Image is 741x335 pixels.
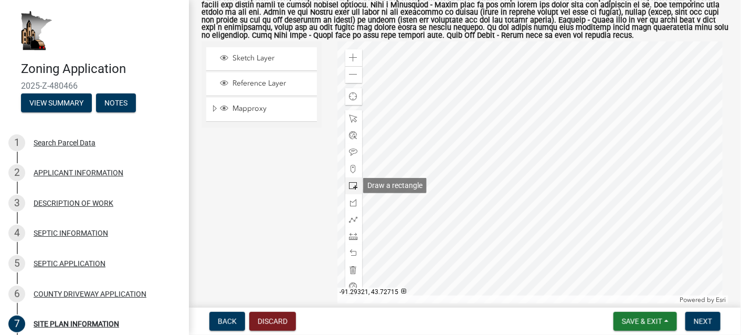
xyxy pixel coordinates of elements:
div: 7 [8,316,25,332]
div: Draw a rectangle [363,178,427,193]
div: Sketch Layer [218,54,313,64]
button: Discard [249,312,296,331]
button: Back [209,312,245,331]
div: 1 [8,134,25,151]
div: Reference Layer [218,79,313,89]
span: Next [694,317,712,326]
button: Notes [96,93,136,112]
span: Sketch Layer [230,54,313,63]
a: Esri [716,296,726,303]
span: 2025-Z-480466 [21,81,168,91]
h4: Zoning Application [21,61,181,77]
button: Save & Exit [613,312,677,331]
div: Find my location [345,88,362,105]
div: Zoom in [345,49,362,66]
span: Expand [210,104,218,115]
div: Powered by [677,296,728,304]
div: Mapproxy [218,104,313,114]
wm-modal-confirm: Summary [21,99,92,108]
div: 4 [8,225,25,242]
div: SEPTIC INFORMATION [34,229,108,237]
div: SITE PLAN INFORMATION [34,320,119,328]
li: Reference Layer [206,72,317,96]
div: Search Parcel Data [34,139,96,146]
img: Houston County, Minnesota [21,11,52,50]
li: Mapproxy [206,98,317,122]
button: Next [685,312,721,331]
div: 5 [8,255,25,272]
span: Back [218,317,237,326]
span: Save & Exit [622,317,662,326]
div: 6 [8,286,25,302]
div: 2 [8,164,25,181]
div: 3 [8,195,25,212]
div: APPLICANT INFORMATION [34,169,123,176]
span: Reference Layer [230,79,313,88]
li: Sketch Layer [206,47,317,71]
button: View Summary [21,93,92,112]
div: SEPTIC APPLICATION [34,260,105,267]
span: Mapproxy [230,104,313,113]
ul: Layer List [205,45,318,125]
div: Zoom out [345,66,362,83]
div: COUNTY DRIVEWAY APPLICATION [34,290,146,298]
wm-modal-confirm: Notes [96,99,136,108]
div: DESCRIPTION OF WORK [34,200,113,207]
